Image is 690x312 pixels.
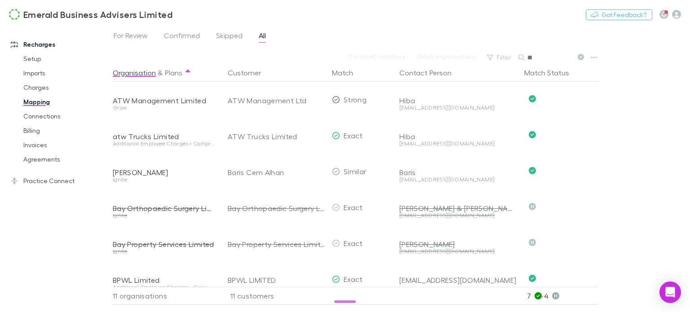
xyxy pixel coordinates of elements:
[529,95,536,102] svg: Confirmed
[399,276,517,285] div: [EMAIL_ADDRESS][DOMAIN_NAME]
[216,31,243,43] span: Skipped
[113,204,217,213] div: Bay Orthopaedic Surgery Limited
[659,281,681,303] div: Open Intercom Messenger
[399,168,517,177] div: Baris
[344,167,367,176] span: Similar
[113,249,217,254] div: Ignite
[228,190,325,226] div: Bay Orthopaedic Surgery Limited
[344,203,363,211] span: Exact
[332,64,364,82] button: Match
[529,239,536,246] svg: Skipped
[113,96,217,105] div: ATW Management Limited
[411,51,482,62] button: Skip0 organisations
[399,96,517,105] div: Hiba
[14,52,118,66] a: Setup
[344,275,363,283] span: Exact
[399,177,517,182] div: [EMAIL_ADDRESS][DOMAIN_NAME]
[14,109,118,123] a: Connections
[14,95,118,109] a: Mapping
[399,64,462,82] button: Contact Person
[23,9,172,20] h3: Emerald Business Advisers Limited
[14,80,118,95] a: Charges
[228,64,272,82] button: Customer
[113,105,217,110] div: Grow
[529,167,536,174] svg: Confirmed
[113,285,217,290] div: Additional Employee Charges • Grow
[344,239,363,247] span: Exact
[14,152,118,167] a: Agreements
[113,276,217,285] div: BPWL Limited
[113,177,217,182] div: Ignite
[113,287,221,305] div: 11 organisations
[2,174,118,188] a: Practice Connect
[113,141,217,146] div: Additional Employee Charges • Comprehensive
[529,131,536,138] svg: Confirmed
[113,168,217,177] div: [PERSON_NAME]
[228,262,325,298] div: BPWL LIMITED
[529,203,536,210] svg: Skipped
[586,9,652,20] button: Got Feedback?
[524,64,580,82] button: Match Status
[482,52,517,63] button: Filter
[228,226,325,262] div: Bay Property Services Limited
[399,105,517,110] div: [EMAIL_ADDRESS][DOMAIN_NAME]
[4,4,178,25] a: Emerald Business Advisers Limited
[228,119,325,154] div: ATW Trucks Limited
[165,64,182,82] button: Plans
[114,31,148,43] span: For Review
[399,204,517,213] div: [PERSON_NAME] & [PERSON_NAME]
[14,66,118,80] a: Imports
[344,131,363,140] span: Exact
[259,31,266,43] span: All
[399,141,517,146] div: [EMAIL_ADDRESS][DOMAIN_NAME]
[113,64,217,82] div: &
[14,138,118,152] a: Invoices
[2,37,118,52] a: Recharges
[113,132,217,141] div: atw Trucks Limited
[529,275,536,282] svg: Confirmed
[228,83,325,119] div: ATW Management Ltd
[399,213,517,218] div: [EMAIL_ADDRESS][DOMAIN_NAME]
[342,51,411,62] button: Confirm0 matches
[399,132,517,141] div: Hiba
[399,240,517,249] div: [PERSON_NAME]
[113,240,217,249] div: Bay Property Services Limited
[113,213,217,218] div: Ignite
[228,154,325,190] div: Baris Cem Alhan
[113,64,156,82] button: Organisation
[221,287,328,305] div: 11 customers
[14,123,118,138] a: Billing
[344,95,367,104] span: Strong
[527,287,598,304] p: 7 · 4
[164,31,200,43] span: Confirmed
[9,9,20,20] img: Emerald Business Advisers Limited's Logo
[399,249,517,254] div: [EMAIL_ADDRESS][DOMAIN_NAME]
